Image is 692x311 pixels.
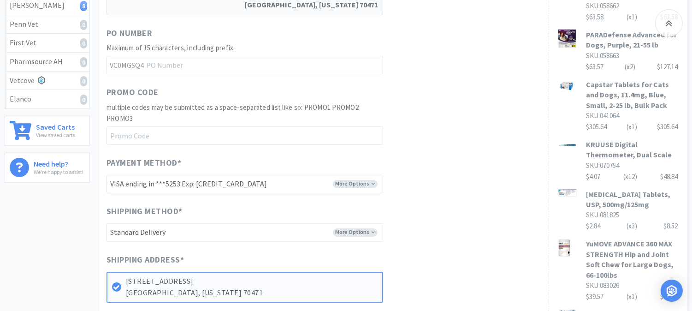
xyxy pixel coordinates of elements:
[34,167,83,176] p: We're happy to assist!
[80,1,87,11] i: 8
[623,171,637,182] div: (x 12 )
[106,43,235,52] span: Maximum of 15 characters, including prefix.
[660,291,678,302] div: $39.57
[627,221,637,232] div: (x 3 )
[10,75,85,87] div: Vetcove
[10,56,85,68] div: Pharmsource AH
[586,61,678,72] div: $63.57
[106,86,159,99] span: Promo Code
[661,280,683,302] div: Open Intercom Messenger
[106,156,182,170] span: Payment Method *
[586,30,678,50] h3: PARADefense Advanced for Dogs, Purple, 21-55 lb
[627,291,637,302] div: (x 1 )
[106,103,359,123] span: multiple codes may be submitted as a space-separated list like so: PROMO1 PROMO2 PROMO3
[106,253,184,267] span: Shipping Address *
[5,72,89,90] a: Vetcove0
[586,281,619,290] span: SKU: 083026
[586,139,678,160] h3: KRUUSE Digital Thermometer, Dual Scale
[586,1,619,10] span: SKU: 058662
[586,210,619,219] span: SKU: 081825
[80,95,87,105] i: 0
[80,57,87,67] i: 0
[586,111,619,120] span: SKU: 041064
[34,158,83,167] h6: Need help?
[106,56,383,74] input: PO Number
[586,291,678,302] div: $39.57
[627,12,637,23] div: (x 1 )
[80,76,87,86] i: 0
[627,121,637,132] div: (x 1 )
[660,12,678,23] div: $63.58
[663,221,678,232] div: $8.52
[586,79,678,110] h3: Capstar Tablets for Cats and Dogs, 11.4mg, Blue, Small, 2-25 lb, Bulk Pack
[106,56,146,74] span: VC0MGSQ4
[36,131,75,139] p: View saved carts
[586,51,619,60] span: SKU: 058663
[558,144,577,147] img: e80403135e404de5ad61ba8ccbba50a6_330485.png
[80,20,87,30] i: 0
[586,189,678,210] h3: [MEDICAL_DATA] Tablets, USP, 500mg/125mg
[36,121,75,131] h6: Saved Carts
[586,161,619,170] span: SKU: 070754
[80,38,87,48] i: 0
[126,275,378,287] p: [STREET_ADDRESS]
[558,189,577,197] img: 997be1babb0849609fef41c9de2fc9de_584236.png
[586,121,678,132] div: $305.64
[10,18,85,30] div: Penn Vet
[10,93,85,105] div: Elanco
[586,171,678,182] div: $4.07
[5,34,89,53] a: First Vet0
[5,53,89,72] a: Pharmsource AH0
[106,205,183,218] span: Shipping Method *
[586,239,678,280] h3: YuMOVE ADVANCE 360 MAX STRENGTH Hip and Joint Soft Chew for Large Dogs, 66-100lbs
[5,116,90,146] a: Saved CartsView saved carts
[586,12,678,23] div: $63.58
[126,287,378,299] p: [GEOGRAPHIC_DATA], [US_STATE] 70471
[558,30,576,48] img: 0551b1af41db4db3b91abbcdff45833a_211988.png
[558,239,570,257] img: 1dde5db015f04c2da3be95c6ab01e3a4_633479.png
[558,79,577,92] img: 458c1f01af1043b8bd696eae1f6fbfc5_34408.png
[5,15,89,34] a: Penn Vet0
[625,61,636,72] div: (x 2 )
[657,61,678,72] div: $127.14
[5,90,89,108] a: Elanco0
[10,37,85,49] div: First Vet
[106,27,153,40] span: PO Number
[586,221,678,232] div: $2.84
[660,171,678,182] div: $48.84
[106,126,383,145] input: Promo Code
[657,121,678,132] div: $305.64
